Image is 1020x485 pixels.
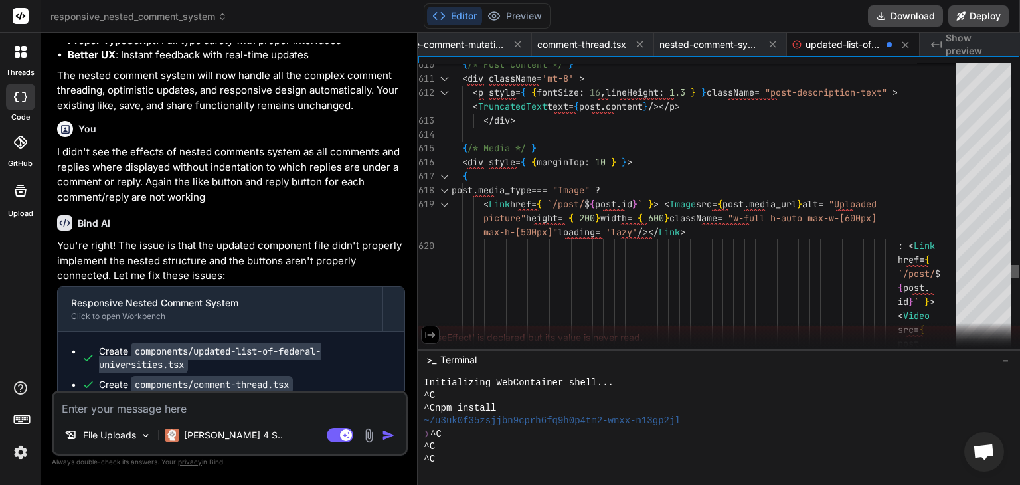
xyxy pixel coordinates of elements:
[829,198,877,210] span: "Uploaded
[946,31,1009,58] span: Show preview
[467,142,526,154] span: /* Media */
[418,155,434,169] div: 616
[424,402,496,415] span: ^Cnpm install
[637,226,648,238] span: />
[595,198,616,210] span: post
[68,48,116,61] strong: Better UX
[680,226,685,238] span: >
[482,7,547,25] button: Preview
[964,432,1004,472] a: Open chat
[1002,353,1009,367] span: −
[696,198,712,210] span: src
[712,198,717,210] span: =
[462,156,467,168] span: <
[436,169,453,183] div: Click to collapse the range.
[68,48,405,63] li: : Instant feedback with real-time updates
[754,86,760,98] span: =
[436,86,453,100] div: Click to collapse the range.
[462,72,467,84] span: <
[914,240,935,252] span: Link
[436,197,453,211] div: Click to collapse the range.
[537,38,626,51] span: comment-thread.tsx
[404,38,504,51] span: use-comment-mutations.ts
[473,100,478,112] span: <
[579,212,595,224] span: 200
[71,311,369,322] div: Click to open Workbench
[483,198,489,210] span: <
[184,429,283,442] p: [PERSON_NAME] 4 S..
[452,184,473,196] span: post
[473,86,478,98] span: <
[622,198,632,210] span: id
[418,169,434,183] div: 617
[818,198,823,210] span: =
[659,86,664,98] span: :
[515,86,521,98] span: =
[616,198,622,210] span: .
[568,100,574,112] span: =
[510,114,515,126] span: >
[648,198,653,210] span: }
[473,184,478,196] span: .
[424,453,435,466] span: ^C
[8,208,33,219] label: Upload
[8,158,33,169] label: GitHub
[659,38,759,51] span: nested-comment-system.tsx
[424,428,430,440] span: ❯
[99,343,321,373] code: components/updated-list-of-federal-universities.tsx
[659,226,680,238] span: Link
[547,100,568,112] span: text
[52,456,408,468] p: Always double-check its answers. Your in Bind
[707,86,754,98] span: className
[478,100,547,112] span: TruncatedText
[924,296,930,308] span: }
[590,86,600,98] span: 16
[579,86,584,98] span: :
[568,212,574,224] span: {
[71,296,369,310] div: Responsive Nested Comment System
[467,72,537,84] span: div className
[547,198,584,210] span: `/post/
[908,240,914,252] span: <
[595,212,600,224] span: }
[515,156,521,168] span: =
[6,67,35,78] label: threads
[531,184,547,196] span: ===
[424,415,680,427] span: ~/u3uk0f35zsjjbn9cprh6fq9h0p4tm2-wnxx-n13gp2jl
[999,349,1012,371] button: −
[584,156,590,168] span: :
[622,156,627,168] span: }
[653,198,659,210] span: >
[584,198,590,210] span: $
[418,114,434,128] div: 613
[510,198,531,210] span: href
[418,197,434,211] div: 619
[669,198,696,210] span: Image
[537,198,542,210] span: {
[430,428,442,440] span: ^C
[521,156,526,168] span: {
[424,377,614,389] span: Initializing WebContainer shell...
[436,183,453,197] div: Click to collapse the range.
[627,212,632,224] span: =
[627,156,632,168] span: >
[531,156,537,168] span: {
[717,212,722,224] span: =
[483,114,494,126] span: </
[611,156,616,168] span: }
[418,142,434,155] div: 615
[478,86,515,98] span: p style
[648,100,675,112] span: /></p
[537,156,584,168] span: marginTop
[78,217,110,230] h6: Bind AI
[427,7,482,25] button: Editor
[637,198,643,210] span: `
[892,86,898,98] span: >
[99,345,391,371] div: Create
[526,212,558,224] span: height
[579,72,584,84] span: >
[722,198,744,210] span: post
[58,287,382,331] button: Responsive Nested Comment SystemClick to open Workbench
[924,254,930,266] span: {
[531,142,537,154] span: }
